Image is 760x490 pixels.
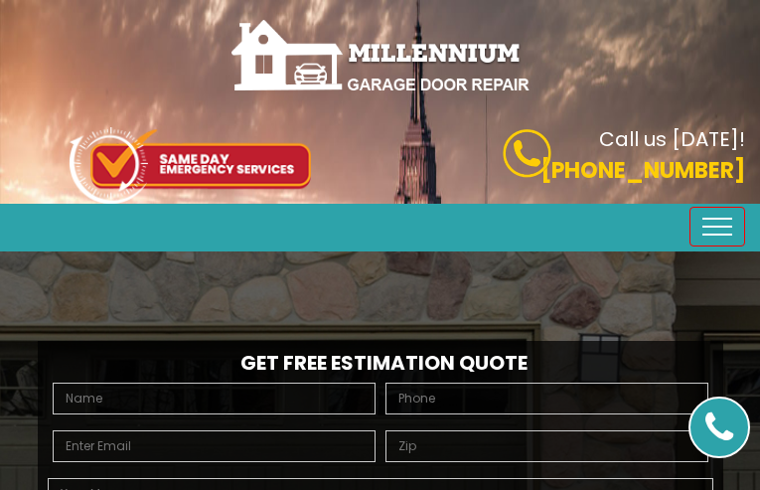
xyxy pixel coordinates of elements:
[385,430,708,462] input: Zip
[689,207,745,246] button: Toggle navigation
[599,125,745,153] b: Call us [DATE]!
[53,383,376,414] input: Name
[395,154,746,187] p: [PHONE_NUMBER]
[70,127,311,204] img: icon-top.png
[385,383,708,414] input: Phone
[53,430,376,462] input: Enter Email
[48,351,713,375] h2: Get Free Estimation Quote
[395,129,746,187] a: Call us [DATE]! [PHONE_NUMBER]
[231,20,530,90] img: Millennium.png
